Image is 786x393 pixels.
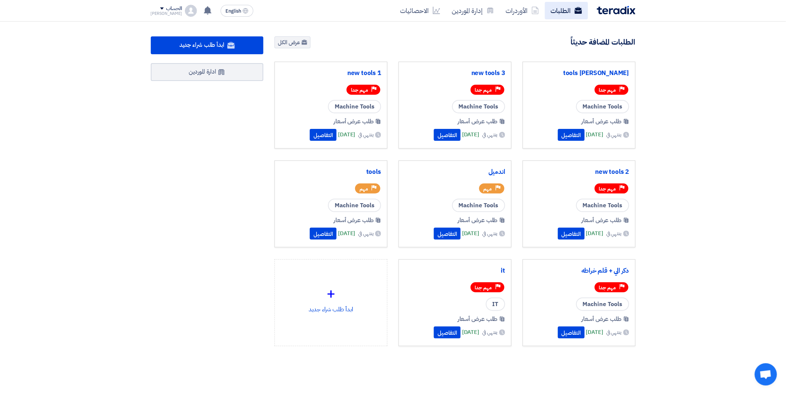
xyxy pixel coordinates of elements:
[281,283,381,305] div: +
[755,363,777,386] div: Open chat
[351,87,368,94] span: مهم جدا
[606,328,621,336] span: ينتهي في
[310,228,337,240] button: التفاصيل
[151,63,264,81] a: ادارة الموردين
[558,327,585,338] button: التفاصيل
[275,36,311,48] a: عرض الكل
[225,9,241,14] span: English
[281,69,381,77] a: 1 new tools
[166,6,182,12] div: الحساب
[452,199,505,212] span: Machine Tools
[475,87,492,94] span: مهم جدا
[486,298,505,311] span: IT
[328,199,381,212] span: Machine Tools
[221,5,253,17] button: English
[597,6,636,14] img: Teradix logo
[599,185,616,192] span: مهم جدا
[434,327,461,338] button: التفاصيل
[179,40,224,49] span: ابدأ طلب شراء جديد
[405,69,505,77] a: new tools 3
[394,2,446,19] a: الاحصائيات
[606,230,621,237] span: ينتهي في
[482,131,497,139] span: ينتهي في
[586,328,603,337] span: [DATE]
[582,117,622,126] span: طلب عرض أسعار
[458,216,498,225] span: طلب عرض أسعار
[484,185,492,192] span: مهم
[582,216,622,225] span: طلب عرض أسعار
[482,328,497,336] span: ينتهي في
[405,267,505,275] a: it
[545,2,588,19] a: الطلبات
[334,117,374,126] span: طلب عرض أسعار
[599,284,616,291] span: مهم جدا
[151,12,182,16] div: [PERSON_NAME]
[576,199,629,212] span: Machine Tools
[529,69,629,77] a: tools [PERSON_NAME]
[358,131,374,139] span: ينتهي في
[576,100,629,113] span: Machine Tools
[576,298,629,311] span: Machine Tools
[334,216,374,225] span: طلب عرض أسعار
[586,229,603,238] span: [DATE]
[482,230,497,237] span: ينتهي في
[338,229,355,238] span: [DATE]
[462,130,479,139] span: [DATE]
[360,185,368,192] span: مهم
[599,87,616,94] span: مهم جدا
[185,5,197,17] img: profile_test.png
[434,129,461,141] button: التفاصيل
[452,100,505,113] span: Machine Tools
[281,168,381,176] a: tools
[500,2,545,19] a: الأوردرات
[458,315,498,324] span: طلب عرض أسعار
[558,228,585,240] button: التفاصيل
[529,168,629,176] a: new tools 2
[310,129,337,141] button: التفاصيل
[434,228,461,240] button: التفاصيل
[358,230,374,237] span: ينتهي في
[586,130,603,139] span: [DATE]
[405,168,505,176] a: اندميل
[582,315,622,324] span: طلب عرض أسعار
[281,266,381,331] div: ابدأ طلب شراء جديد
[462,229,479,238] span: [DATE]
[558,129,585,141] button: التفاصيل
[458,117,498,126] span: طلب عرض أسعار
[446,2,500,19] a: إدارة الموردين
[338,130,355,139] span: [DATE]
[606,131,621,139] span: ينتهي في
[328,100,381,113] span: Machine Tools
[475,284,492,291] span: مهم جدا
[462,328,479,337] span: [DATE]
[529,267,629,275] a: دكر الي + قلم خراطه
[571,37,636,47] h4: الطلبات المضافة حديثاً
